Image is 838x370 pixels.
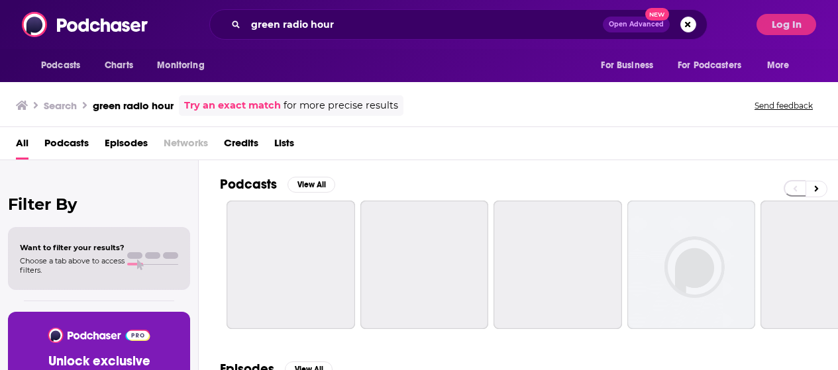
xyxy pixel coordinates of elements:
button: open menu [148,53,221,78]
button: open menu [32,53,97,78]
button: Log In [757,14,816,35]
button: Send feedback [751,100,817,111]
input: Search podcasts, credits, & more... [246,14,603,35]
img: Podchaser - Follow, Share and Rate Podcasts [47,328,151,343]
a: Charts [96,53,141,78]
span: Podcasts [41,56,80,75]
a: All [16,132,28,160]
a: Credits [224,132,258,160]
a: Episodes [105,132,148,160]
span: Charts [105,56,133,75]
span: For Business [601,56,653,75]
h3: Search [44,99,77,112]
div: Search podcasts, credits, & more... [209,9,707,40]
button: open menu [592,53,670,78]
button: open menu [669,53,760,78]
a: PodcastsView All [220,176,335,193]
h3: green radio hour [93,99,174,112]
a: Try an exact match [184,98,281,113]
span: Networks [164,132,208,160]
button: Open AdvancedNew [603,17,670,32]
span: New [645,8,669,21]
a: Lists [274,132,294,160]
span: For Podcasters [678,56,741,75]
span: Open Advanced [609,21,664,28]
span: More [767,56,790,75]
button: open menu [758,53,806,78]
span: Want to filter your results? [20,243,125,252]
span: Choose a tab above to access filters. [20,256,125,275]
img: Podchaser - Follow, Share and Rate Podcasts [22,12,149,37]
a: Podcasts [44,132,89,160]
h2: Filter By [8,195,190,214]
span: Monitoring [157,56,204,75]
h2: Podcasts [220,176,277,193]
span: for more precise results [284,98,398,113]
button: View All [288,177,335,193]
